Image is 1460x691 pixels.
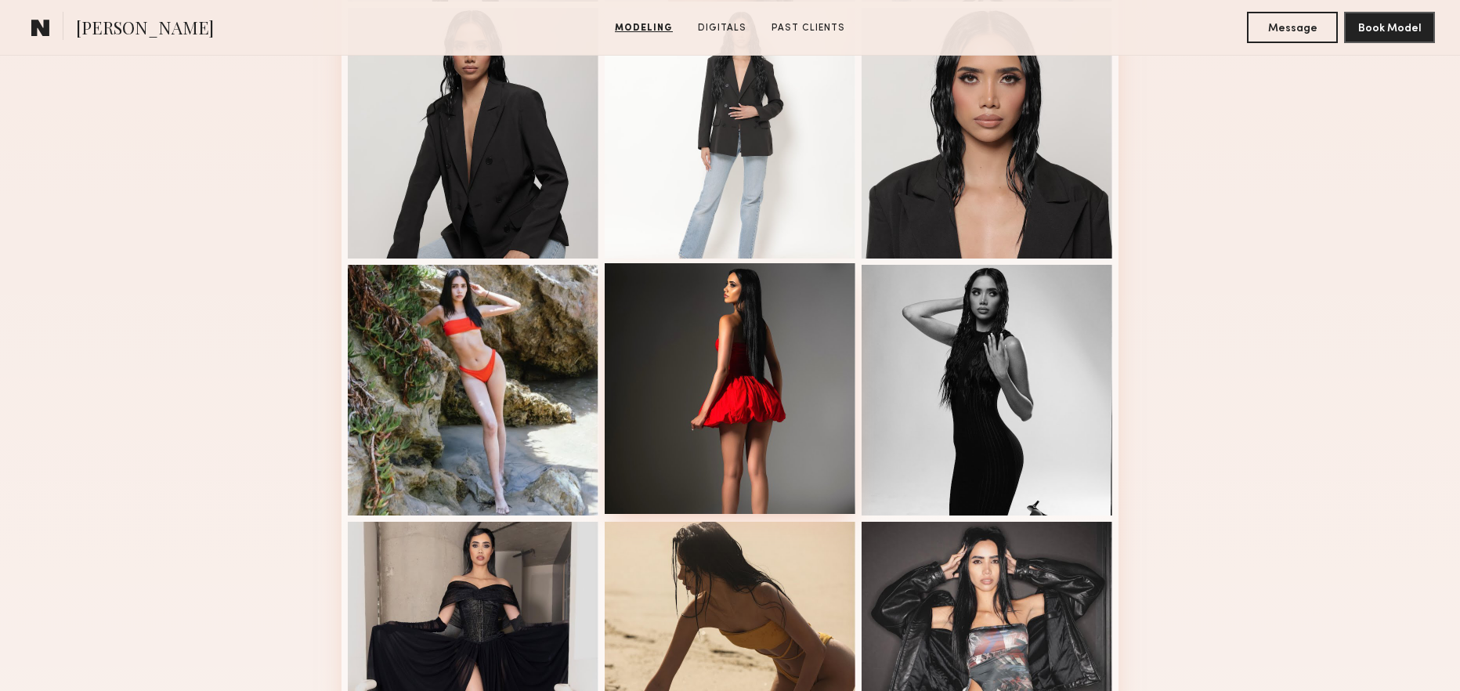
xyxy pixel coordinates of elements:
[609,21,679,35] a: Modeling
[1344,12,1435,43] button: Book Model
[76,16,214,43] span: [PERSON_NAME]
[765,21,851,35] a: Past Clients
[1247,12,1338,43] button: Message
[1344,20,1435,34] a: Book Model
[692,21,753,35] a: Digitals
